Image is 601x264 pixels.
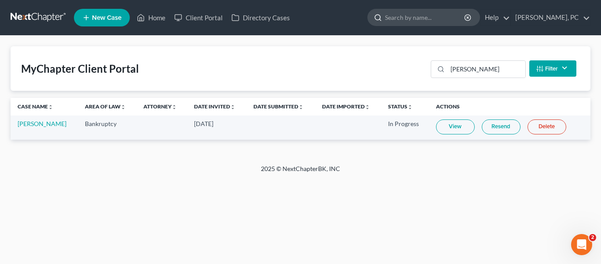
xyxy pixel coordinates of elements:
i: unfold_more [298,104,304,110]
a: Statusunfold_more [388,103,413,110]
button: Filter [529,60,576,77]
a: [PERSON_NAME] [18,120,66,127]
td: In Progress [381,115,429,140]
a: Date Submittedunfold_more [253,103,304,110]
a: Delete [528,119,566,134]
a: Home [132,10,170,26]
a: Attorneyunfold_more [143,103,177,110]
th: Actions [429,98,590,115]
a: Case Nameunfold_more [18,103,53,110]
a: Help [480,10,510,26]
span: New Case [92,15,121,21]
input: Search by name... [385,9,465,26]
a: Directory Cases [227,10,294,26]
i: unfold_more [230,104,235,110]
i: unfold_more [365,104,370,110]
div: MyChapter Client Portal [21,62,139,76]
a: [PERSON_NAME], PC [511,10,590,26]
i: unfold_more [121,104,126,110]
input: Search... [447,61,525,78]
div: 2025 © NextChapterBK, INC [50,164,551,180]
a: Resend [482,119,520,134]
td: Bankruptcy [78,115,136,140]
i: unfold_more [172,104,177,110]
a: Area of Lawunfold_more [85,103,126,110]
iframe: Intercom live chat [571,234,592,255]
i: unfold_more [407,104,413,110]
a: Client Portal [170,10,227,26]
i: unfold_more [48,104,53,110]
a: Date Importedunfold_more [322,103,370,110]
a: View [436,119,475,134]
span: 2 [589,234,596,241]
span: [DATE] [194,120,213,127]
a: Date Invitedunfold_more [194,103,235,110]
